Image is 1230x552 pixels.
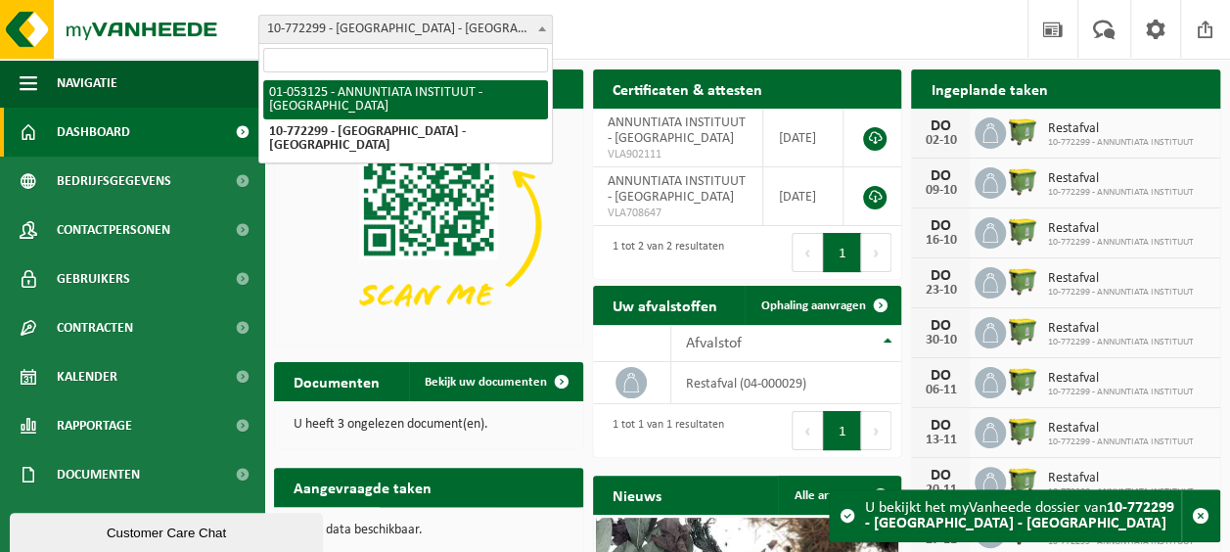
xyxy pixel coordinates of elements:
div: DO [921,318,960,334]
span: Restafval [1047,321,1193,337]
div: DO [921,418,960,434]
img: WB-1100-HPE-GN-50 [1006,264,1039,298]
span: 10-772299 - ANNUNTIATA INSTITUUT - VEURNE [259,16,552,43]
span: Bedrijfsgegevens [57,157,171,206]
span: Bekijk uw documenten [425,376,547,389]
img: WB-1100-HPE-GN-50 [1006,314,1039,347]
button: Next [861,233,891,272]
div: 02-10 [921,134,960,148]
span: Restafval [1047,171,1193,187]
h2: Aangevraagde taken [274,468,451,506]
button: 1 [823,411,861,450]
div: 20-11 [921,483,960,497]
li: 10-772299 - [GEOGRAPHIC_DATA] - [GEOGRAPHIC_DATA] [263,119,548,159]
div: 13-11 [921,434,960,447]
span: 10-772299 - ANNUNTIATA INSTITUUT [1047,437,1193,448]
span: Afvalstof [686,336,742,351]
li: 01-053125 - ANNUNTIATA INSTITUUT - [GEOGRAPHIC_DATA] [263,80,548,119]
strong: 10-772299 - [GEOGRAPHIC_DATA] - [GEOGRAPHIC_DATA] [865,500,1174,531]
span: Ophaling aanvragen [760,299,865,312]
span: Contactpersonen [57,206,170,254]
span: 10-772299 - ANNUNTIATA INSTITUUT [1047,187,1193,199]
button: 1 [823,233,861,272]
td: restafval (04-000029) [671,362,901,404]
span: Contracten [57,303,133,352]
div: DO [921,268,960,284]
img: WB-1100-HPE-GN-50 [1006,115,1039,148]
h2: Uw afvalstoffen [593,286,737,324]
div: U bekijkt het myVanheede dossier van [865,490,1181,541]
td: [DATE] [763,109,843,167]
img: WB-1100-HPE-GN-50 [1006,464,1039,497]
h2: Documenten [274,362,399,400]
img: WB-1100-HPE-GN-50 [1006,414,1039,447]
p: U heeft 3 ongelezen document(en). [294,418,564,432]
div: 09-10 [921,184,960,198]
span: 10-772299 - ANNUNTIATA INSTITUUT [1047,137,1193,149]
div: 06-11 [921,384,960,397]
a: Alle artikelen [778,476,899,515]
span: VLA708647 [608,206,749,221]
div: 16-10 [921,234,960,248]
div: DO [921,368,960,384]
span: 10-772299 - ANNUNTIATA INSTITUUT [1047,486,1193,498]
span: Restafval [1047,271,1193,287]
img: WB-1100-HPE-GN-50 [1006,364,1039,397]
span: Rapportage [57,401,132,450]
span: Restafval [1047,421,1193,437]
button: Previous [792,411,823,450]
h2: Nieuws [593,476,681,514]
span: VLA902111 [608,147,749,162]
div: 23-10 [921,284,960,298]
div: 1 tot 2 van 2 resultaten [603,231,724,274]
div: DO [921,468,960,483]
div: DO [921,168,960,184]
span: ANNUNTIATA INSTITUUT - [GEOGRAPHIC_DATA] [608,174,746,205]
span: Product Shop [57,499,146,548]
button: Next [861,411,891,450]
span: Kalender [57,352,117,401]
span: 10-772299 - ANNUNTIATA INSTITUUT - VEURNE [258,15,553,44]
span: Restafval [1047,221,1193,237]
div: 30-10 [921,334,960,347]
h2: Certificaten & attesten [593,69,782,108]
button: Previous [792,233,823,272]
span: 10-772299 - ANNUNTIATA INSTITUUT [1047,237,1193,249]
span: Gebruikers [57,254,130,303]
span: Restafval [1047,371,1193,387]
td: [DATE] [763,167,843,226]
div: DO [921,118,960,134]
a: Bekijk uw documenten [409,362,581,401]
img: WB-1100-HPE-GN-50 [1006,164,1039,198]
span: Restafval [1047,471,1193,486]
span: Documenten [57,450,140,499]
span: Restafval [1047,121,1193,137]
div: DO [921,218,960,234]
img: Download de VHEPlus App [274,109,583,341]
span: 10-772299 - ANNUNTIATA INSTITUUT [1047,287,1193,299]
span: 10-772299 - ANNUNTIATA INSTITUUT [1047,387,1193,398]
h2: Ingeplande taken [911,69,1067,108]
a: Ophaling aanvragen [745,286,899,325]
span: Dashboard [57,108,130,157]
span: ANNUNTIATA INSTITUUT - [GEOGRAPHIC_DATA] [608,115,746,146]
span: 10-772299 - ANNUNTIATA INSTITUUT [1047,337,1193,348]
div: 1 tot 1 van 1 resultaten [603,409,724,452]
iframe: chat widget [10,509,327,552]
span: Navigatie [57,59,117,108]
img: WB-1100-HPE-GN-50 [1006,214,1039,248]
p: Geen data beschikbaar. [294,524,564,537]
